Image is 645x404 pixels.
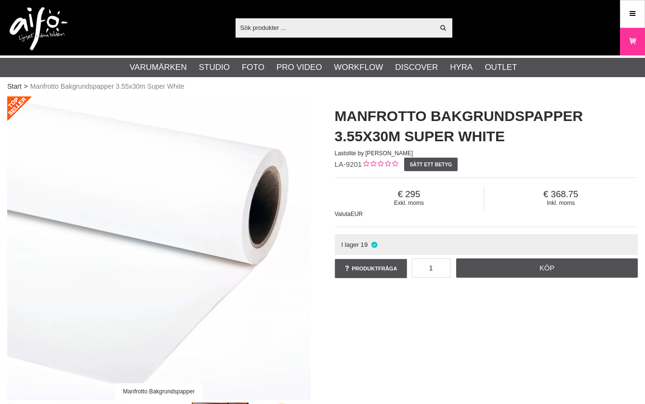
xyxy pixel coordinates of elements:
[276,61,322,74] a: Pro Video
[334,61,383,74] a: Workflow
[10,7,67,51] img: logo.png
[24,81,28,92] span: >
[351,211,363,217] span: EUR
[30,81,184,92] span: Manfrotto Bakgrundspapper 3.55x30m Super White
[456,258,638,278] a: Köp
[335,200,484,206] span: Exkl. moms
[404,158,458,171] a: Sätt ett betyg
[361,241,368,248] span: 19
[7,81,22,92] a: Start
[335,106,638,147] h1: Manfrotto Bakgrundspapper 3.55x30m Super White
[395,61,438,74] a: Discover
[335,189,484,200] span: 295
[115,383,203,400] div: Manfrotto Bakgrundspapper
[370,241,378,248] i: I lager
[335,160,362,168] span: LA-9201
[341,241,359,248] span: I lager
[242,61,264,74] a: Foto
[450,61,473,74] a: Hyra
[484,200,638,206] span: Inkl. moms
[335,150,413,157] span: Lastolite by [PERSON_NAME]
[485,61,517,74] a: Outlet
[236,20,434,35] input: Sök produkter ...
[7,96,311,400] img: Manfrotto Bakgrundspapper
[335,211,351,217] span: Valuta
[335,259,407,278] a: Produktfråga
[362,160,398,170] div: Kundbetyg: 0
[130,61,187,74] a: Varumärken
[484,189,638,200] span: 368.75
[199,61,230,74] a: Studio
